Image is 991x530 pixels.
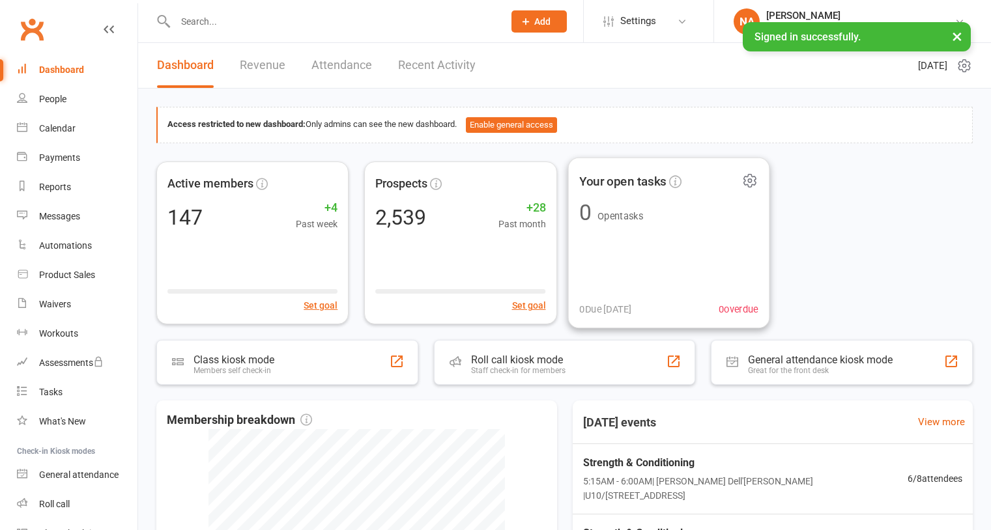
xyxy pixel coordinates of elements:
a: Roll call [17,490,137,519]
div: People [39,94,66,104]
a: Calendar [17,114,137,143]
div: Reports [39,182,71,192]
div: Messages [39,211,80,221]
span: Strength & Conditioning [583,454,908,471]
span: +28 [498,199,546,217]
span: Active members [167,174,253,193]
div: Mission Possible Fitness [GEOGRAPHIC_DATA] [766,21,955,33]
span: Open tasks [597,210,642,221]
button: Set goal [512,298,546,313]
h3: [DATE] events [573,411,667,434]
div: Assessments [39,357,104,368]
a: Reports [17,173,137,202]
div: Payments [39,152,80,163]
a: Attendance [311,43,372,88]
div: Waivers [39,299,71,309]
span: Settings [620,7,656,36]
div: General attendance [39,469,119,480]
a: Dashboard [157,43,214,88]
div: Calendar [39,123,76,133]
span: +4 [296,199,338,217]
a: Waivers [17,290,137,319]
div: 0 [579,202,592,224]
div: Workouts [39,328,78,339]
div: General attendance kiosk mode [748,354,893,366]
a: View more [918,414,965,430]
a: Revenue [240,43,285,88]
a: Assessments [17,348,137,378]
div: Automations [39,240,92,251]
div: Members self check-in [194,366,274,375]
a: Workouts [17,319,137,348]
span: 0 overdue [718,301,758,316]
div: Roll call [39,499,70,509]
span: Add [534,16,551,27]
span: Signed in successfully. [754,31,861,43]
a: Clubworx [16,13,48,46]
a: Recent Activity [398,43,476,88]
a: Messages [17,202,137,231]
div: Great for the front desk [748,366,893,375]
div: Dashboard [39,64,84,75]
span: Past month [498,217,546,231]
div: Class kiosk mode [194,354,274,366]
span: 6 / 8 attendees [908,471,962,486]
span: 0 Due [DATE] [579,301,631,316]
a: Product Sales [17,260,137,290]
div: [PERSON_NAME] [766,10,955,21]
div: Tasks [39,387,63,397]
span: Membership breakdown [167,411,312,430]
div: What's New [39,416,86,426]
div: Product Sales [39,270,95,280]
input: Search... [171,12,495,31]
span: 5:15AM - 6:00AM | [PERSON_NAME] Dell'[PERSON_NAME] | U10/[STREET_ADDRESS] [583,474,908,503]
button: Add [511,10,567,33]
button: Enable general access [466,117,557,133]
span: [DATE] [918,58,947,74]
span: Prospects [375,174,427,193]
div: 2,539 [375,207,426,228]
button: Set goal [304,298,338,313]
a: What's New [17,407,137,436]
a: People [17,85,137,114]
div: NA [734,8,760,35]
strong: Access restricted to new dashboard: [167,119,306,129]
button: × [945,22,969,50]
a: General attendance kiosk mode [17,460,137,490]
div: 147 [167,207,203,228]
a: Dashboard [17,55,137,85]
a: Automations [17,231,137,260]
a: Tasks [17,378,137,407]
div: Only admins can see the new dashboard. [167,117,962,133]
span: Past week [296,217,338,231]
div: Roll call kiosk mode [471,354,566,366]
a: Payments [17,143,137,173]
span: Your open tasks [579,171,666,191]
div: Staff check-in for members [471,366,566,375]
